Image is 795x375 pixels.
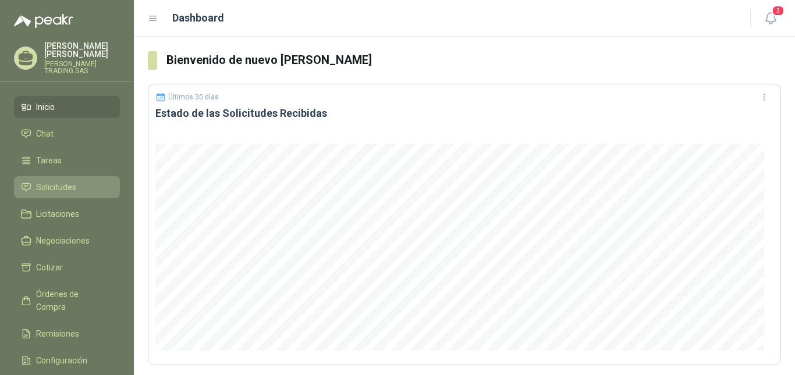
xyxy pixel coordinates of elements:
[36,154,62,167] span: Tareas
[14,203,120,225] a: Licitaciones
[14,230,120,252] a: Negociaciones
[36,127,54,140] span: Chat
[14,123,120,145] a: Chat
[172,10,224,26] h1: Dashboard
[36,101,55,113] span: Inicio
[14,96,120,118] a: Inicio
[166,51,781,69] h3: Bienvenido de nuevo [PERSON_NAME]
[36,208,79,220] span: Licitaciones
[14,323,120,345] a: Remisiones
[14,256,120,278] a: Cotizar
[36,354,87,367] span: Configuración
[14,149,120,172] a: Tareas
[36,234,90,247] span: Negociaciones
[36,288,109,313] span: Órdenes de Compra
[44,60,120,74] p: [PERSON_NAME] TRADING SAS
[772,5,785,16] span: 3
[760,8,781,29] button: 3
[14,349,120,372] a: Configuración
[14,283,120,318] a: Órdenes de Compra
[44,42,120,58] p: [PERSON_NAME] [PERSON_NAME]
[155,106,773,120] h3: Estado de las Solicitudes Recibidas
[14,176,120,198] a: Solicitudes
[36,261,63,274] span: Cotizar
[168,93,219,101] p: Últimos 30 días
[36,327,79,340] span: Remisiones
[14,14,73,28] img: Logo peakr
[36,181,76,194] span: Solicitudes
